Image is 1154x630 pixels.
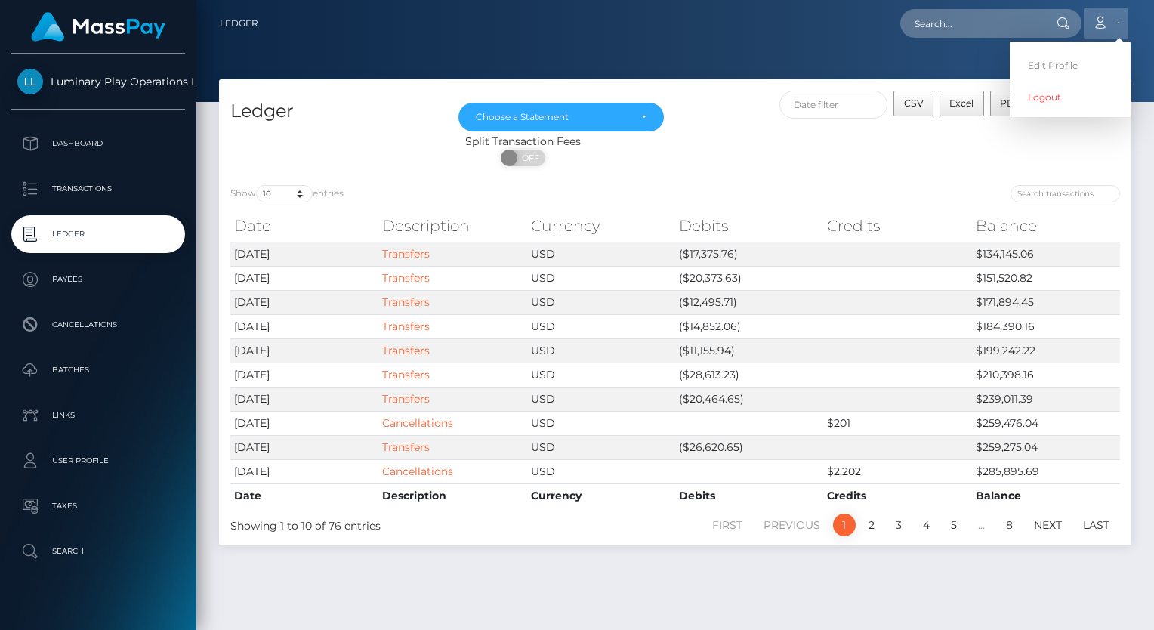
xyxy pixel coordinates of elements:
[17,495,179,517] p: Taxes
[382,465,453,478] a: Cancellations
[823,411,971,435] td: $201
[11,170,185,208] a: Transactions
[1011,185,1120,202] input: Search transactions
[527,411,675,435] td: USD
[382,392,430,406] a: Transfers
[382,368,430,381] a: Transfers
[382,271,430,285] a: Transfers
[998,514,1021,536] a: 8
[230,483,378,508] th: Date
[382,247,430,261] a: Transfers
[17,449,179,472] p: User Profile
[833,514,856,536] a: 1
[972,211,1120,241] th: Balance
[11,397,185,434] a: Links
[509,150,547,166] span: OFF
[219,134,827,150] div: Split Transaction Fees
[17,540,179,563] p: Search
[527,290,675,314] td: USD
[230,242,378,266] td: [DATE]
[11,125,185,162] a: Dashboard
[1026,514,1070,536] a: Next
[949,97,973,109] span: Excel
[527,387,675,411] td: USD
[382,320,430,333] a: Transfers
[972,290,1120,314] td: $171,894.45
[11,487,185,525] a: Taxes
[17,313,179,336] p: Cancellations
[915,514,938,536] a: 4
[972,483,1120,508] th: Balance
[17,359,179,381] p: Batches
[675,435,823,459] td: ($26,620.65)
[230,435,378,459] td: [DATE]
[476,111,629,123] div: Choose a Statement
[11,533,185,570] a: Search
[860,514,883,536] a: 2
[382,416,453,430] a: Cancellations
[527,242,675,266] td: USD
[527,338,675,363] td: USD
[527,266,675,290] td: USD
[972,411,1120,435] td: $259,476.04
[230,411,378,435] td: [DATE]
[675,314,823,338] td: ($14,852.06)
[1010,51,1131,79] a: Edit Profile
[675,338,823,363] td: ($11,155.94)
[17,223,179,246] p: Ledger
[904,97,924,109] span: CSV
[675,483,823,508] th: Debits
[378,211,526,241] th: Description
[675,290,823,314] td: ($12,495.71)
[1010,83,1131,111] a: Logout
[256,185,313,202] select: Showentries
[11,442,185,480] a: User Profile
[11,261,185,298] a: Payees
[11,351,185,389] a: Batches
[940,91,984,116] button: Excel
[675,387,823,411] td: ($20,464.65)
[527,314,675,338] td: USD
[378,483,526,508] th: Description
[823,211,971,241] th: Credits
[17,178,179,200] p: Transactions
[887,514,910,536] a: 3
[972,459,1120,483] td: $285,895.69
[779,91,888,119] input: Date filter
[823,483,971,508] th: Credits
[972,314,1120,338] td: $184,390.16
[990,91,1031,116] button: PDF
[972,242,1120,266] td: $134,145.06
[1000,97,1020,109] span: PDF
[527,459,675,483] td: USD
[458,103,664,131] button: Choose a Statement
[972,338,1120,363] td: $199,242.22
[17,69,43,94] img: Luminary Play Operations Limited
[11,215,185,253] a: Ledger
[230,98,436,125] h4: Ledger
[527,363,675,387] td: USD
[675,242,823,266] td: ($17,375.76)
[11,306,185,344] a: Cancellations
[382,440,430,454] a: Transfers
[230,512,588,534] div: Showing 1 to 10 of 76 entries
[943,514,965,536] a: 5
[527,483,675,508] th: Currency
[1075,514,1118,536] a: Last
[230,459,378,483] td: [DATE]
[230,338,378,363] td: [DATE]
[31,12,165,42] img: MassPay Logo
[823,459,971,483] td: $2,202
[675,363,823,387] td: ($28,613.23)
[382,295,430,309] a: Transfers
[893,91,933,116] button: CSV
[17,404,179,427] p: Links
[17,268,179,291] p: Payees
[675,266,823,290] td: ($20,373.63)
[11,75,185,88] span: Luminary Play Operations Limited
[230,363,378,387] td: [DATE]
[230,387,378,411] td: [DATE]
[527,211,675,241] th: Currency
[382,344,430,357] a: Transfers
[900,9,1042,38] input: Search...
